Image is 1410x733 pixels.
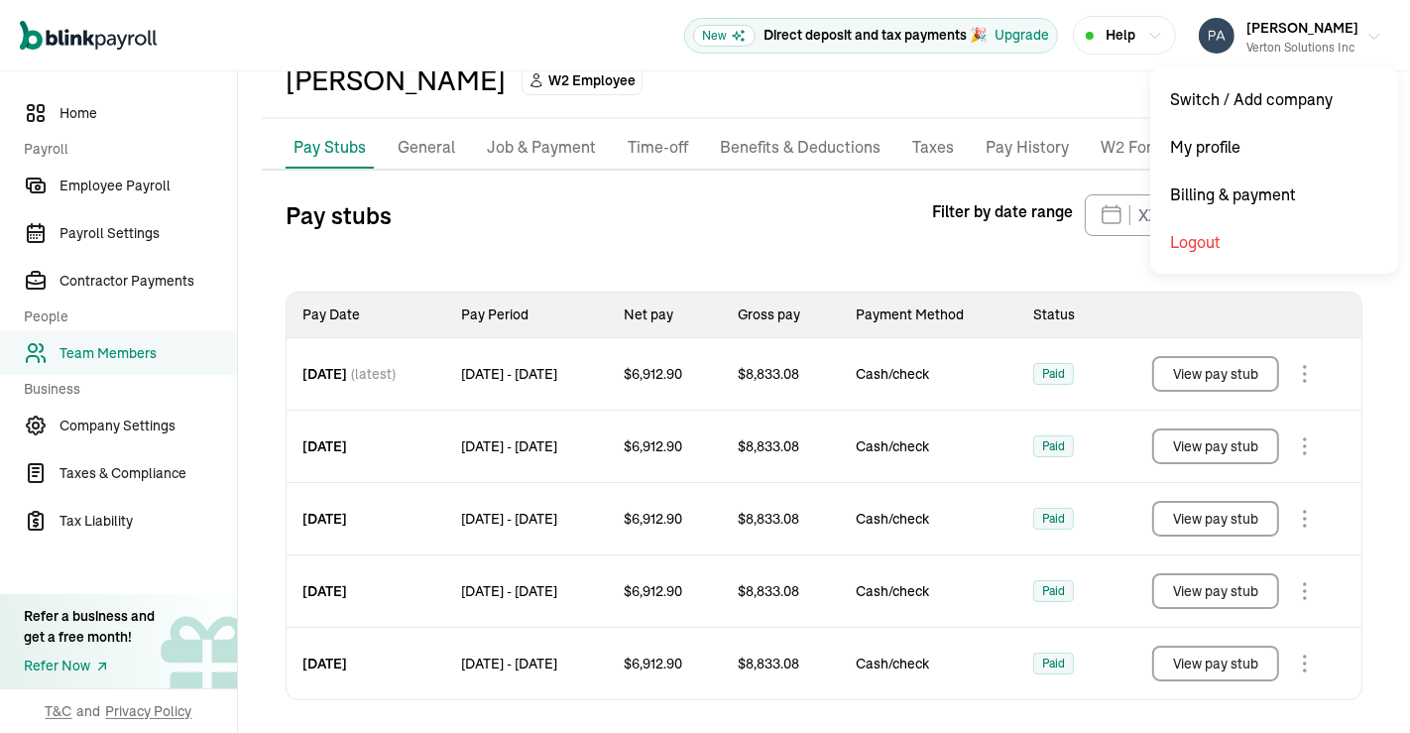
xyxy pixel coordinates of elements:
[1158,218,1390,266] div: Logout
[995,25,1049,46] div: Upgrade
[1158,75,1390,123] div: Switch / Add company
[1106,25,1135,46] span: Help
[764,25,987,46] p: Direct deposit and tax payments 🎉
[693,25,756,47] span: New
[1246,39,1358,57] div: Verton Solutions Inc
[1246,19,1358,37] span: [PERSON_NAME]
[1311,638,1410,733] iframe: Chat Widget
[1158,171,1390,218] div: Billing & payment
[20,7,157,64] nav: Global
[1158,123,1390,171] div: My profile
